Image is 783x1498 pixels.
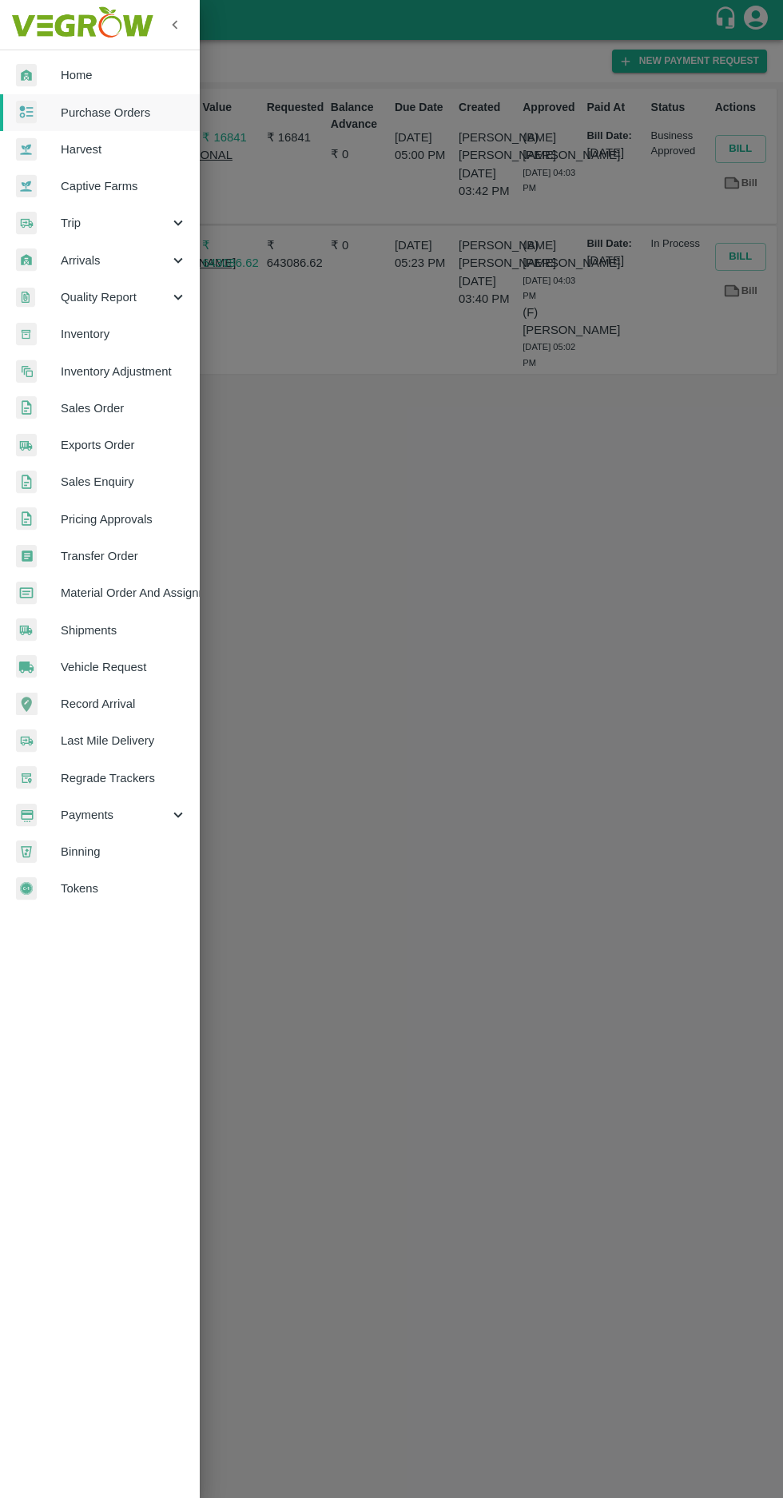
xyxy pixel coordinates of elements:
[16,804,37,827] img: payment
[16,248,37,272] img: whArrival
[61,843,187,860] span: Binning
[61,104,187,121] span: Purchase Orders
[16,137,37,161] img: harvest
[61,547,187,565] span: Transfer Order
[16,212,37,235] img: delivery
[61,363,187,380] span: Inventory Adjustment
[61,806,169,824] span: Payments
[16,582,37,605] img: centralMaterial
[61,584,187,602] span: Material Order And Assignment
[16,174,37,198] img: harvest
[16,471,37,494] img: sales
[16,396,37,419] img: sales
[16,877,37,900] img: tokens
[61,880,187,897] span: Tokens
[61,511,187,528] span: Pricing Approvals
[61,732,187,749] span: Last Mile Delivery
[61,399,187,417] span: Sales Order
[61,214,169,232] span: Trip
[61,252,169,269] span: Arrivals
[61,66,187,84] span: Home
[16,840,37,863] img: bin
[16,323,37,346] img: whInventory
[16,618,37,642] img: shipments
[16,434,37,457] img: shipments
[61,325,187,343] span: Inventory
[61,769,187,787] span: Regrade Trackers
[16,545,37,568] img: whTransfer
[61,177,187,195] span: Captive Farms
[16,766,37,789] img: whTracker
[16,507,37,530] img: sales
[16,101,37,124] img: reciept
[16,655,37,678] img: vehicle
[61,436,187,454] span: Exports Order
[16,360,37,383] img: inventory
[16,729,37,753] img: delivery
[61,141,187,158] span: Harvest
[61,695,187,713] span: Record Arrival
[61,288,169,306] span: Quality Report
[61,658,187,676] span: Vehicle Request
[16,288,35,308] img: qualityReport
[61,622,187,639] span: Shipments
[61,473,187,491] span: Sales Enquiry
[16,693,38,715] img: recordArrival
[16,64,37,87] img: whArrival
